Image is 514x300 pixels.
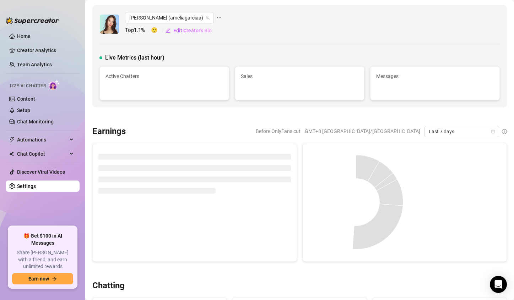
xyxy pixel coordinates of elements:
a: Setup [17,107,30,113]
a: Chat Monitoring [17,119,54,124]
span: edit [166,28,171,33]
span: Last 7 days [429,126,495,137]
span: arrow-right [52,276,57,281]
span: 🙂 [151,26,165,35]
a: Discover Viral Videos [17,169,65,175]
span: Messages [376,72,494,80]
span: Before OnlyFans cut [256,126,301,137]
span: Automations [17,134,67,145]
span: Earn now [28,276,49,282]
span: GMT+8 [GEOGRAPHIC_DATA]/[GEOGRAPHIC_DATA] [305,126,420,137]
button: Earn nowarrow-right [12,273,73,284]
span: Sales [241,72,358,80]
span: Chat Copilot [17,148,67,160]
img: logo-BBDzfeDw.svg [6,17,59,24]
img: AI Chatter [49,80,60,90]
span: Edit Creator's Bio [173,28,212,33]
span: 🎁 Get $100 in AI Messages [12,233,73,246]
span: Top 1.1 % [125,26,151,35]
span: Active Chatters [105,72,223,80]
img: Chat Copilot [9,151,14,156]
a: Team Analytics [17,62,52,67]
span: ellipsis [217,12,222,23]
h3: Chatting [92,280,125,291]
h3: Earnings [92,126,126,137]
a: Content [17,96,35,102]
span: Share [PERSON_NAME] with a friend, and earn unlimited rewards [12,249,73,270]
span: info-circle [502,129,507,134]
button: Edit Creator's Bio [165,25,212,36]
span: thunderbolt [9,137,15,143]
div: Open Intercom Messenger [490,276,507,293]
a: Settings [17,183,36,189]
span: Izzy AI Chatter [10,83,46,89]
span: Amelia (ameliagarciaa) [129,12,210,23]
span: Live Metrics (last hour) [105,54,164,62]
a: Creator Analytics [17,45,74,56]
span: calendar [491,129,495,134]
a: Home [17,33,31,39]
img: Amelia [100,15,119,34]
span: team [206,16,210,20]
